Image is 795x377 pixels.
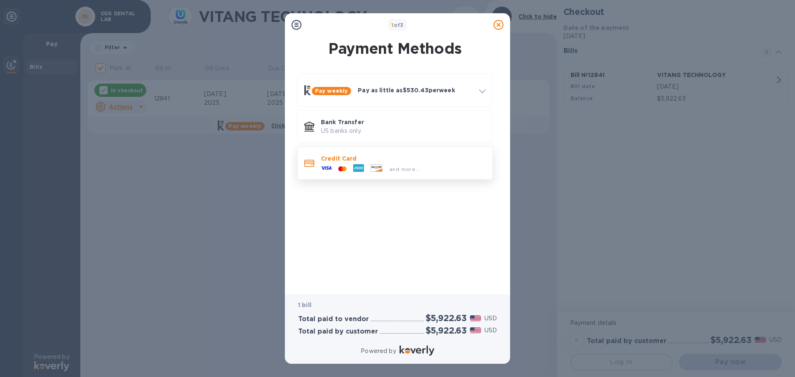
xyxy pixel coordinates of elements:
span: and more... [389,166,419,172]
b: 1 bill [298,302,311,308]
h3: Total paid by customer [298,328,378,336]
h3: Total paid to vendor [298,315,369,323]
p: USD [484,314,497,323]
h2: $5,922.63 [426,313,467,323]
p: USD [484,326,497,335]
p: Pay as little as $530.43 per week [358,86,472,94]
b: of 3 [391,22,404,28]
p: US banks only. [321,127,486,135]
b: Pay weekly [315,88,348,94]
img: USD [470,315,481,321]
span: 1 [391,22,393,28]
p: Bank Transfer [321,118,486,126]
h2: $5,922.63 [426,325,467,336]
p: Powered by [361,347,396,355]
h1: Payment Methods [296,40,494,57]
img: USD [470,327,481,333]
img: Logo [400,346,434,355]
p: Credit Card [321,154,486,163]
